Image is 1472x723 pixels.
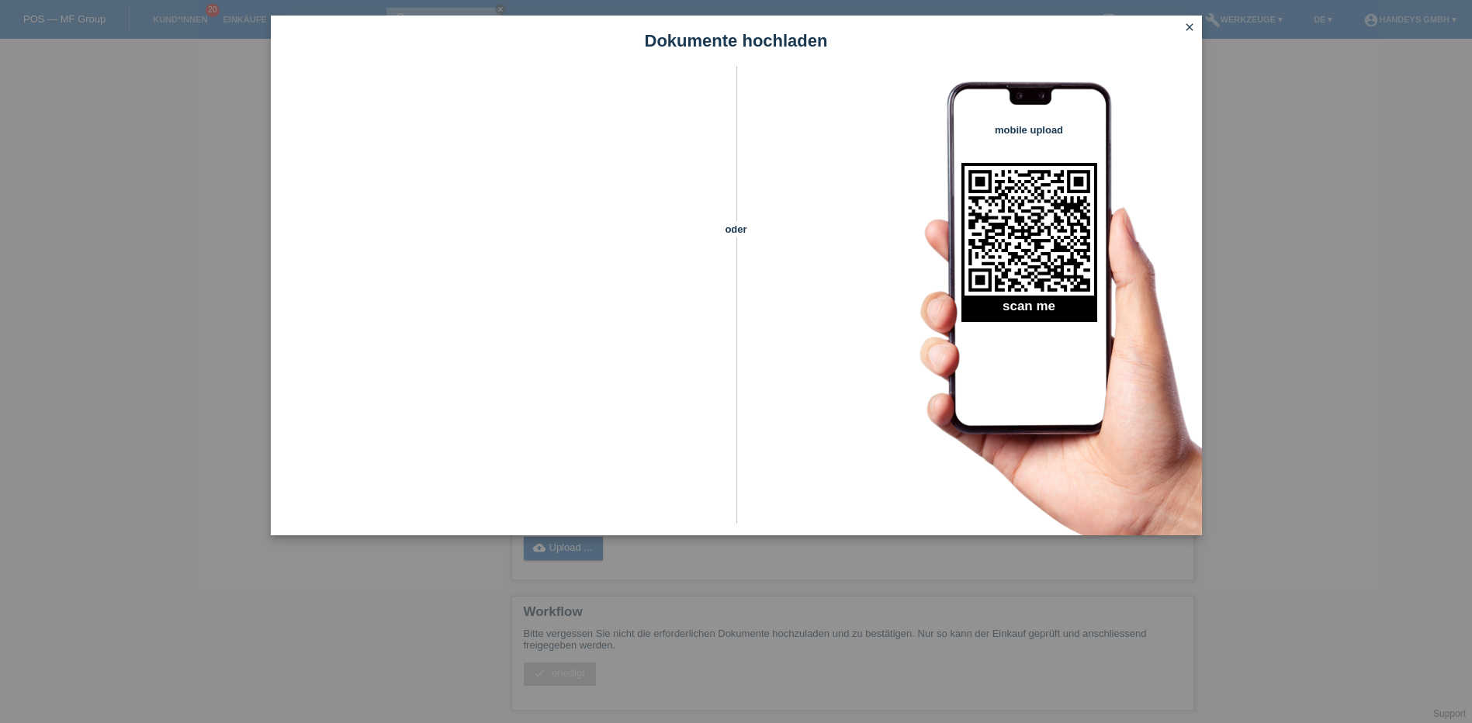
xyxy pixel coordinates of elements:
i: close [1183,21,1196,33]
h1: Dokumente hochladen [271,31,1202,50]
a: close [1179,19,1200,37]
h2: scan me [961,299,1097,322]
span: oder [709,221,764,237]
iframe: Upload [294,105,709,493]
h4: mobile upload [961,124,1097,136]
